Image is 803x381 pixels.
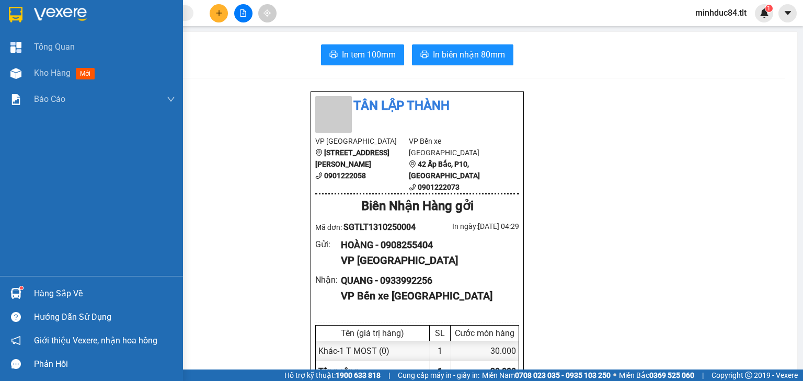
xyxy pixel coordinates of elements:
[10,288,21,299] img: warehouse-icon
[10,94,21,105] img: solution-icon
[767,5,771,12] span: 1
[451,341,519,361] div: 30.000
[315,221,417,234] div: Mã đơn:
[315,172,323,179] span: phone
[409,160,416,168] span: environment
[341,288,511,304] div: VP Bến xe [GEOGRAPHIC_DATA]
[409,160,480,180] b: 42 Ấp Bắc, P10, [GEOGRAPHIC_DATA]
[687,6,755,19] span: minhduc84.tlt
[34,356,175,372] div: Phản hồi
[34,68,71,78] span: Kho hàng
[315,197,519,216] div: Biên Nhận Hàng gởi
[34,334,157,347] span: Giới thiệu Vexere, nhận hoa hồng
[745,372,752,379] span: copyright
[315,96,519,116] li: Tân Lập Thành
[409,183,416,191] span: phone
[11,336,21,345] span: notification
[412,44,513,65] button: printerIn biên nhận 80mm
[783,8,793,18] span: caret-down
[215,9,223,17] span: plus
[167,95,175,103] span: down
[34,309,175,325] div: Hướng dẫn sử dụng
[9,7,22,22] img: logo-vxr
[778,4,797,22] button: caret-down
[315,148,389,168] b: [STREET_ADDRESS][PERSON_NAME]
[341,273,511,288] div: QUANG - 0933992256
[239,9,247,17] span: file-add
[341,252,511,269] div: VP [GEOGRAPHIC_DATA]
[318,346,389,356] span: Khác - 1 T MOST (0)
[433,48,505,61] span: In biên nhận 80mm
[315,149,323,156] span: environment
[613,373,616,377] span: ⚪️
[342,48,396,61] span: In tem 100mm
[10,68,21,79] img: warehouse-icon
[315,273,341,286] div: Nhận :
[649,371,694,379] strong: 0369 525 060
[388,370,390,381] span: |
[482,370,611,381] span: Miền Nam
[315,238,341,251] div: Gửi :
[324,171,366,180] b: 0901222058
[702,370,704,381] span: |
[76,68,95,79] span: mới
[321,44,404,65] button: printerIn tem 100mm
[34,40,75,53] span: Tổng Quan
[432,328,448,338] div: SL
[20,286,23,290] sup: 1
[438,366,442,376] span: 1
[263,9,271,17] span: aim
[398,370,479,381] span: Cung cấp máy in - giấy in:
[210,4,228,22] button: plus
[258,4,277,22] button: aim
[11,359,21,369] span: message
[765,5,773,12] sup: 1
[318,328,427,338] div: Tên (giá trị hàng)
[10,42,21,53] img: dashboard-icon
[430,341,451,361] div: 1
[284,370,381,381] span: Hỗ trợ kỹ thuật:
[34,286,175,302] div: Hàng sắp về
[341,238,511,252] div: HOÀNG - 0908255404
[515,371,611,379] strong: 0708 023 035 - 0935 103 250
[234,4,253,22] button: file-add
[409,135,502,158] li: VP Bến xe [GEOGRAPHIC_DATA]
[453,328,516,338] div: Cước món hàng
[417,221,519,232] div: In ngày: [DATE] 04:29
[490,366,516,376] span: 30.000
[336,371,381,379] strong: 1900 633 818
[11,312,21,322] span: question-circle
[318,366,358,376] span: Tổng cộng
[343,222,416,232] span: SGTLT1310250004
[315,135,409,147] li: VP [GEOGRAPHIC_DATA]
[34,93,65,106] span: Báo cáo
[619,370,694,381] span: Miền Bắc
[418,183,460,191] b: 0901222073
[420,50,429,60] span: printer
[760,8,769,18] img: icon-new-feature
[329,50,338,60] span: printer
